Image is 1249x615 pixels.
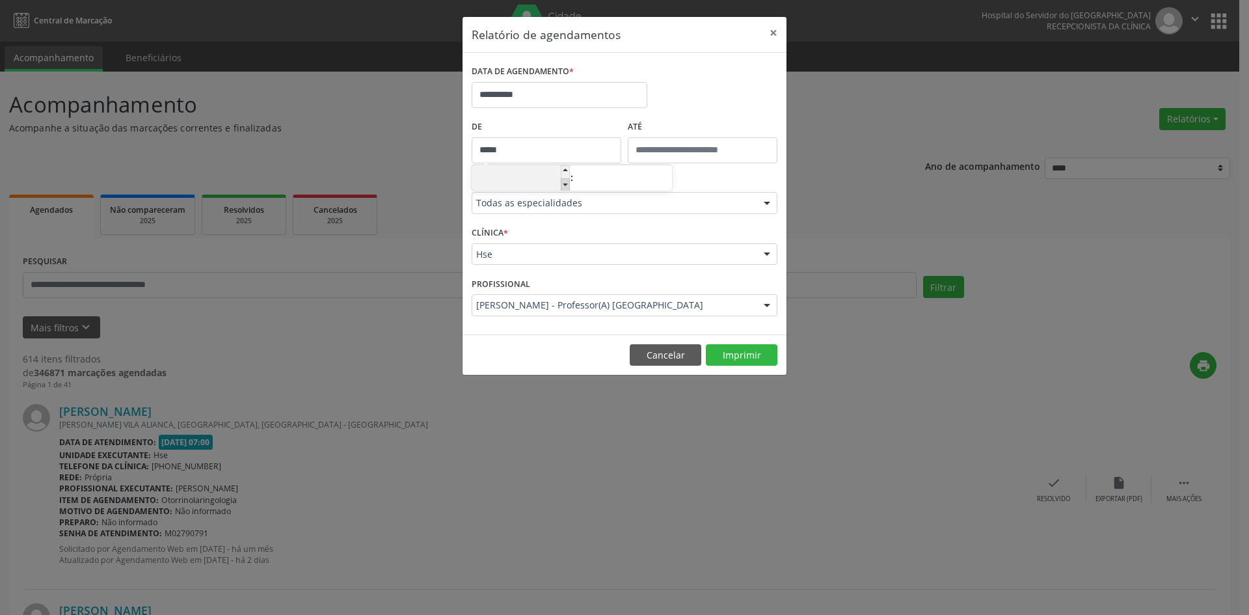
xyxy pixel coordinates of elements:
[476,248,751,261] span: Hse
[570,165,574,191] span: :
[472,166,570,192] input: Hour
[472,26,621,43] h5: Relatório de agendamentos
[472,117,621,137] label: De
[706,344,777,366] button: Imprimir
[476,299,751,312] span: [PERSON_NAME] - Professor(A) [GEOGRAPHIC_DATA]
[472,274,530,294] label: PROFISSIONAL
[472,62,574,82] label: DATA DE AGENDAMENTO
[628,117,777,137] label: ATÉ
[760,17,786,49] button: Close
[472,223,508,243] label: CLÍNICA
[574,166,672,192] input: Minute
[630,344,701,366] button: Cancelar
[476,197,751,210] span: Todas as especialidades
